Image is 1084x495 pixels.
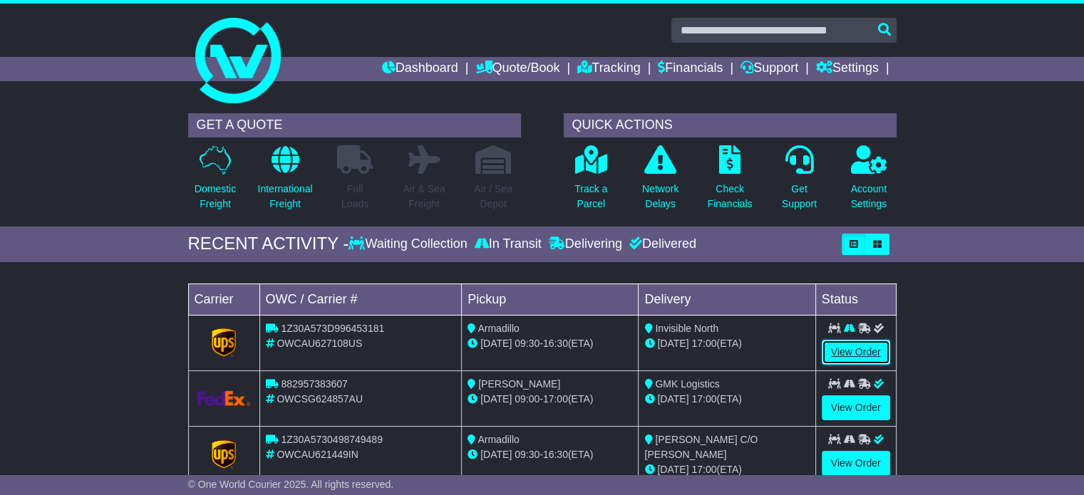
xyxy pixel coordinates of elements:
div: Delivering [545,236,626,252]
p: Account Settings [851,182,887,212]
span: Armadillo [478,323,519,334]
a: View Order [822,395,890,420]
span: Invisible North [655,323,718,334]
div: RECENT ACTIVITY - [188,234,349,254]
span: 1Z30A5730498749489 [281,434,382,445]
span: 17:00 [691,464,716,475]
img: GetCarrierServiceLogo [212,440,236,469]
td: Carrier [188,283,259,315]
a: Financials [658,57,723,81]
div: (ETA) [644,462,809,477]
span: [DATE] [657,338,688,349]
p: International Freight [257,182,312,212]
span: [PERSON_NAME] [478,378,560,390]
p: Check Financials [708,182,753,212]
span: [DATE] [657,464,688,475]
td: Delivery [639,283,815,315]
a: Dashboard [382,57,458,81]
div: QUICK ACTIONS [564,113,897,137]
a: CheckFinancials [707,145,753,219]
div: In Transit [471,236,545,252]
td: Pickup [462,283,639,315]
span: OWCAU627108US [277,338,362,349]
p: Track a Parcel [574,182,607,212]
div: Waiting Collection [349,236,470,252]
img: GetCarrierServiceLogo [197,391,251,406]
span: [DATE] [657,393,688,405]
span: GMK Logistics [655,378,719,390]
span: 16:30 [543,338,568,349]
div: - (ETA) [468,447,632,462]
div: - (ETA) [468,392,632,407]
span: OWCAU621449IN [277,449,358,460]
div: - (ETA) [468,336,632,351]
span: 09:00 [515,393,540,405]
a: Settings [816,57,879,81]
div: Delivered [626,236,696,252]
a: Quote/Book [475,57,559,81]
span: [DATE] [480,393,512,405]
a: AccountSettings [850,145,888,219]
span: 882957383607 [281,378,347,390]
td: OWC / Carrier # [259,283,462,315]
span: 09:30 [515,449,540,460]
a: NetworkDelays [641,145,679,219]
p: Domestic Freight [195,182,236,212]
a: Support [740,57,798,81]
a: InternationalFreight [257,145,313,219]
span: © One World Courier 2025. All rights reserved. [188,479,394,490]
a: View Order [822,340,890,365]
img: GetCarrierServiceLogo [212,328,236,357]
a: GetSupport [781,145,817,219]
a: Track aParcel [574,145,608,219]
div: GET A QUOTE [188,113,521,137]
span: [PERSON_NAME] C/O [PERSON_NAME] [644,434,758,460]
p: Full Loads [337,182,373,212]
span: 09:30 [515,338,540,349]
span: OWCSG624857AU [277,393,363,405]
span: 17:00 [691,393,716,405]
span: [DATE] [480,449,512,460]
p: Get Support [782,182,817,212]
div: (ETA) [644,392,809,407]
p: Air & Sea Freight [403,182,445,212]
span: 17:00 [691,338,716,349]
span: 17:00 [543,393,568,405]
div: (ETA) [644,336,809,351]
span: 1Z30A573D996453181 [281,323,384,334]
a: View Order [822,451,890,476]
p: Air / Sea Depot [474,182,512,212]
span: 16:30 [543,449,568,460]
a: DomesticFreight [194,145,237,219]
a: Tracking [577,57,640,81]
td: Status [815,283,896,315]
span: [DATE] [480,338,512,349]
p: Network Delays [642,182,678,212]
span: Armadillo [478,434,519,445]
